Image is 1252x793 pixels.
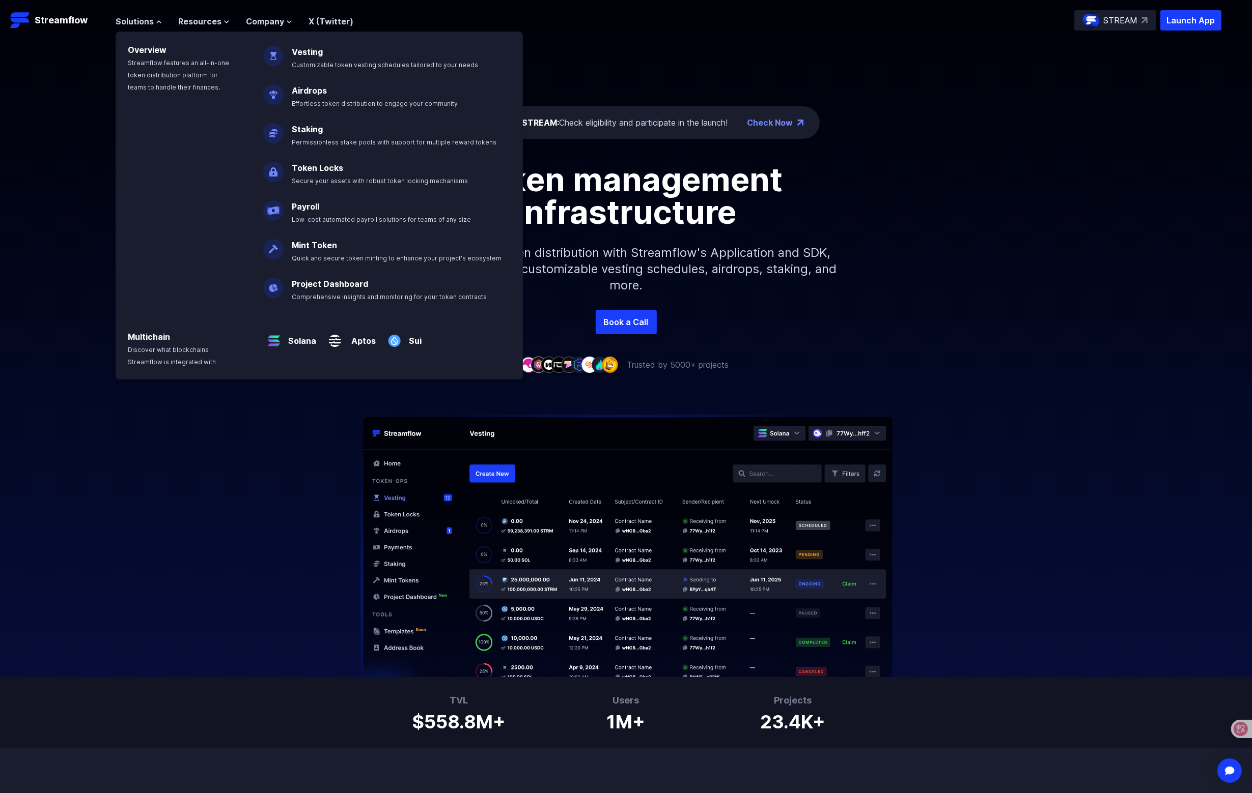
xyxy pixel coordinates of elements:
[1103,14,1137,26] p: STREAM
[178,15,221,27] span: Resources
[761,708,826,732] h1: 23.4K+
[397,163,855,228] h1: Token management infrastructure
[128,45,166,55] a: Overview
[1074,10,1156,31] a: STREAM
[747,116,793,129] a: Check Now
[627,359,729,371] p: Trusted by 5000+ projects
[592,357,608,372] img: company-8
[292,240,337,250] a: Mint Token
[412,693,506,708] h3: TVL
[128,346,216,366] span: Discover what blockchains Streamflow is integrated with
[1217,758,1242,783] div: Open Intercom Messenger
[520,357,537,372] img: company-1
[1160,10,1221,31] button: Launch App
[292,85,327,96] a: Airdrops
[263,192,284,221] img: Payroll
[292,293,487,301] span: Comprehensive insights and monitoring for your token contracts
[384,322,405,351] img: Sui
[292,100,458,107] span: Effortless token distribution to engage your community
[292,201,319,212] a: Payroll
[551,357,567,372] img: company-4
[561,357,577,372] img: company-5
[571,357,588,372] img: company-6
[292,177,468,185] span: Secure your assets with robust token locking mechanisms
[292,279,368,289] a: Project Dashboard
[541,357,557,372] img: company-3
[263,115,284,143] img: Staking
[292,47,323,57] a: Vesting
[1142,17,1148,23] img: top-right-arrow.svg
[602,357,618,372] img: company-9
[116,15,162,27] button: Solutions
[581,357,598,372] img: company-7
[263,38,284,66] img: Vesting
[345,327,376,347] a: Aptos
[263,154,284,182] img: Token Locks
[292,216,471,223] span: Low-cost automated payroll solutions for teams of any size
[300,415,952,677] img: Hero Image
[292,61,478,69] span: Customizable token vesting schedules tailored to your needs
[292,163,343,173] a: Token Locks
[1083,12,1099,28] img: streamflow-logo-circle.png
[292,138,496,146] span: Permissionless stake pools with support for multiple reward tokens
[405,327,422,347] a: Sui
[309,16,353,26] a: X (Twitter)
[324,322,345,351] img: Aptos
[761,693,826,708] h3: Projects
[284,327,316,347] a: Solana
[246,15,292,27] button: Company
[531,357,547,372] img: company-2
[178,15,230,27] button: Resources
[263,270,284,298] img: Project Dashboard
[292,124,323,134] a: Staking
[263,322,284,351] img: Solana
[412,708,506,732] h1: $558.8M+
[263,76,284,105] img: Airdrops
[128,332,170,342] a: Multichain
[407,228,845,310] p: Simplify your token distribution with Streamflow's Application and SDK, offering access to custom...
[10,10,31,31] img: Streamflow Logo
[10,10,105,31] a: Streamflow
[35,13,88,27] p: Streamflow
[128,59,229,91] span: Streamflow features an all-in-one token distribution platform for teams to handle their finances.
[292,254,502,262] span: Quick and secure token minting to enhance your project's ecosystem
[116,15,154,27] span: Solutions
[596,310,657,334] a: Book a Call
[607,693,646,708] h3: Users
[246,15,284,27] span: Company
[797,120,803,126] img: top-right-arrow.png
[607,708,646,732] h1: 1M+
[469,116,728,129] div: Check eligibility and participate in the launch!
[263,231,284,259] img: Mint Token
